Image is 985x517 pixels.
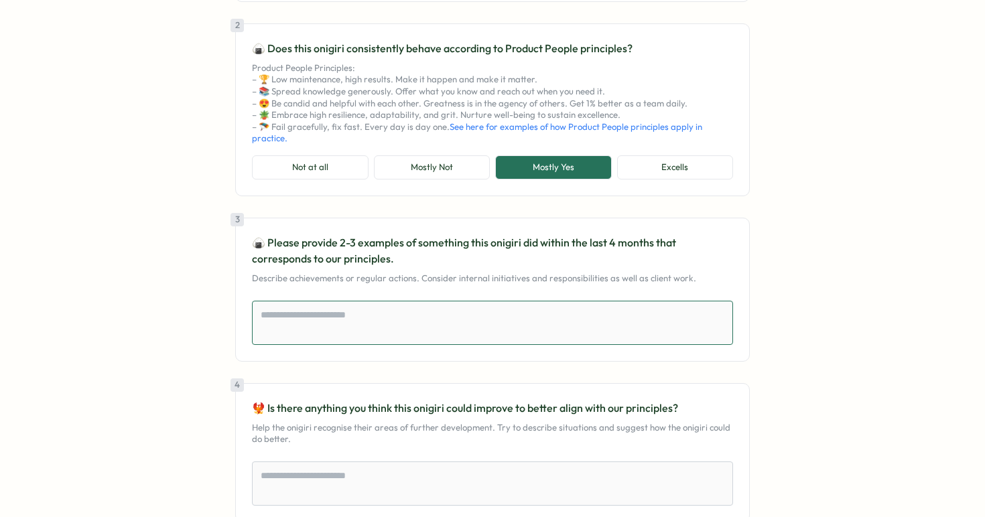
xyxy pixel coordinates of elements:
[252,422,733,445] p: Help the onigiri recognise their areas of further development. Try to describe situations and sug...
[231,213,244,226] div: 3
[231,378,244,392] div: 4
[252,273,733,285] p: Describe achievements or regular actions. Consider internal initiatives and responsibilities as w...
[252,400,733,417] p: 🐦‍🔥 Is there anything you think this onigiri could improve to better align with our principles?
[252,155,369,179] button: Not at all
[617,155,734,179] button: Excells
[252,62,733,145] p: Product People Principles: – 🏆 Low maintenance, high results. Make it happen and make it matter. ...
[495,155,612,179] button: Mostly Yes
[231,19,244,32] div: 2
[374,155,490,179] button: Mostly Not
[252,40,733,57] p: 🍙 Does this onigiri consistently behave according to Product People principles?
[252,121,702,144] a: See here for examples of how Product People principles apply in practice.
[252,234,733,268] p: 🍙 Please provide 2-3 examples of something this onigiri did within the last 4 months that corresp...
